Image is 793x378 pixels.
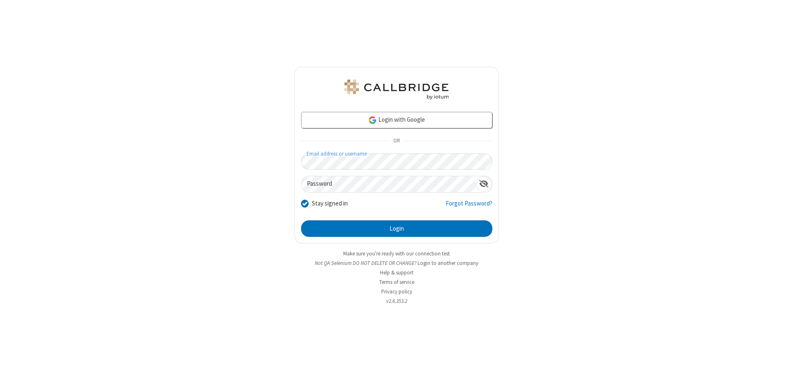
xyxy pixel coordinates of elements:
iframe: Chat [772,357,787,372]
img: google-icon.png [368,116,377,125]
span: OR [390,135,403,147]
label: Stay signed in [312,199,348,208]
input: Password [302,176,476,192]
li: Not QA Selenium DO NOT DELETE OR CHANGE? [294,259,499,267]
a: Privacy policy [381,288,412,295]
button: Login [301,220,492,237]
li: v2.6.353.2 [294,297,499,305]
button: Login to another company [418,259,478,267]
img: QA Selenium DO NOT DELETE OR CHANGE [343,80,450,99]
a: Make sure you're ready with our connection test [343,250,450,257]
input: Email address or username [301,154,492,170]
div: Show password [476,176,492,191]
a: Forgot Password? [446,199,492,215]
a: Terms of service [379,279,414,286]
a: Help & support [380,269,413,276]
a: Login with Google [301,112,492,128]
